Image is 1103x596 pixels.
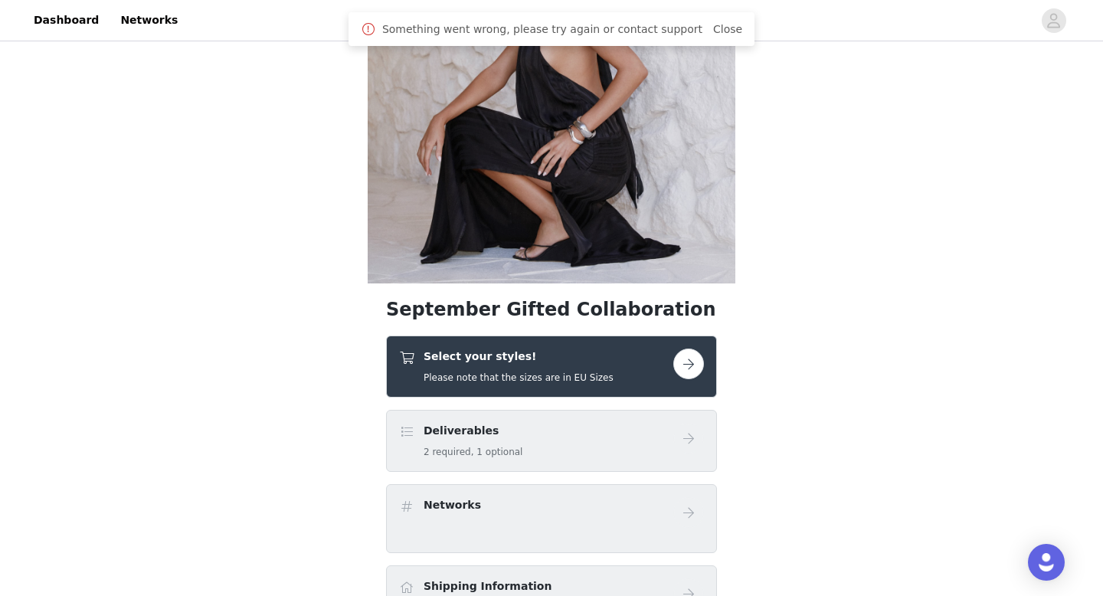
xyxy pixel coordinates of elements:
span: Something went wrong, please try again or contact support [382,21,702,38]
h5: Please note that the sizes are in EU Sizes [424,371,614,385]
div: Deliverables [386,410,717,472]
h1: September Gifted Collaboration [386,296,717,323]
h5: 2 required, 1 optional [424,445,522,459]
h4: Select your styles! [424,349,614,365]
div: Networks [386,484,717,553]
a: Networks [111,3,187,38]
div: Open Intercom Messenger [1028,544,1065,581]
h4: Shipping Information [424,578,551,594]
a: Close [713,23,742,35]
div: Select your styles! [386,336,717,398]
a: Dashboard [25,3,108,38]
div: avatar [1046,8,1061,33]
h4: Deliverables [424,423,522,439]
h4: Networks [424,497,481,513]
